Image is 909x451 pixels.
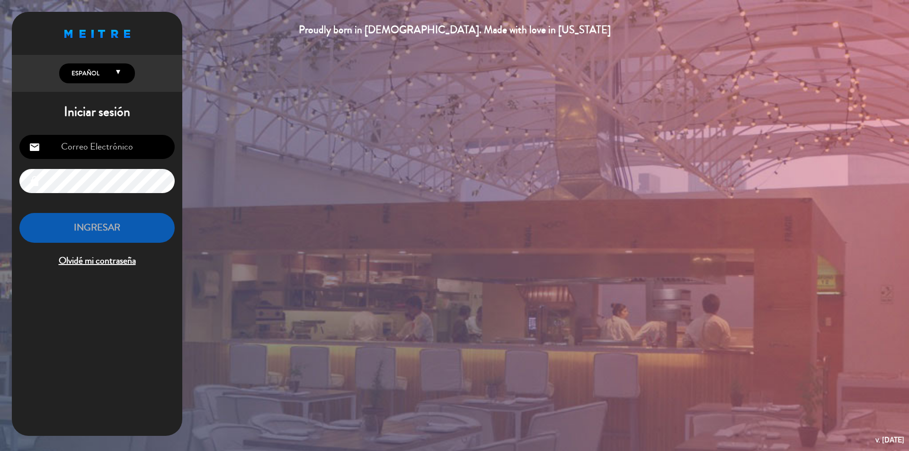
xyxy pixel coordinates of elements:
input: Correo Electrónico [19,135,175,159]
i: email [29,141,40,153]
button: INGRESAR [19,213,175,243]
i: lock [29,176,40,187]
span: Olvidé mi contraseña [19,253,175,269]
div: v. [DATE] [875,433,904,446]
span: Español [69,69,99,78]
h1: Iniciar sesión [12,104,182,120]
